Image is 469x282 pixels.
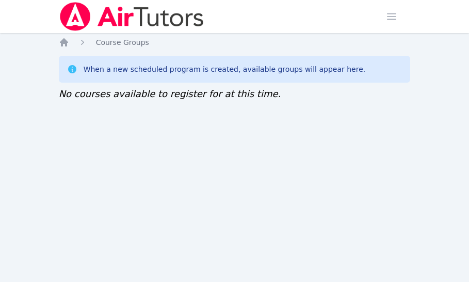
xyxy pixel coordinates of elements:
[59,88,281,99] span: No courses available to register for at this time.
[84,64,366,74] div: When a new scheduled program is created, available groups will appear here.
[96,37,149,48] a: Course Groups
[59,2,205,31] img: Air Tutors
[59,37,411,48] nav: Breadcrumb
[96,38,149,46] span: Course Groups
